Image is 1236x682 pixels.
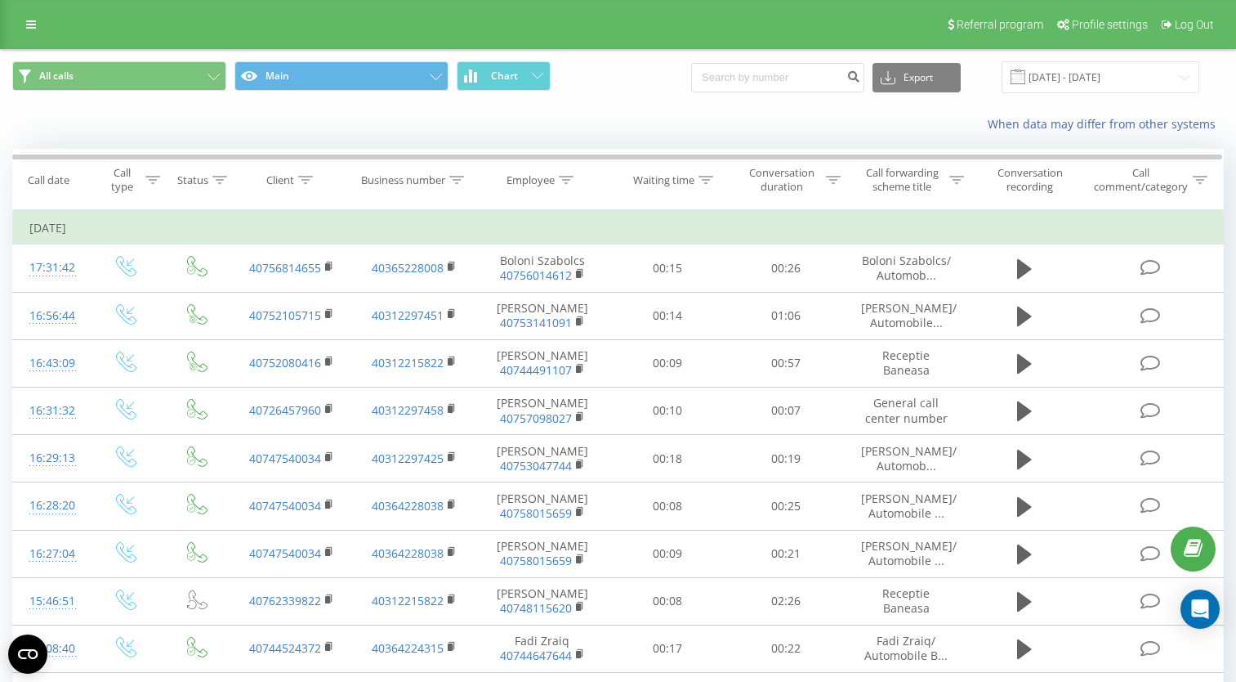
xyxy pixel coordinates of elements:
span: Profile settings [1072,18,1148,31]
div: 16:31:32 [29,395,72,427]
a: 40365228008 [372,260,444,276]
a: 40744647644 [500,648,572,663]
td: 00:17 [609,625,727,672]
div: Open Intercom Messenger [1180,590,1220,629]
div: Call forwarding scheme title [859,166,945,194]
td: 00:19 [726,435,845,482]
td: [PERSON_NAME] [476,435,609,482]
td: 00:07 [726,387,845,434]
a: 40747540034 [249,451,321,466]
span: All calls [39,70,74,83]
span: Chart [491,70,518,82]
button: Export [872,63,961,92]
div: 17:31:42 [29,252,72,284]
a: 40364228038 [372,545,444,561]
td: 00:08 [609,482,727,530]
td: Boloni Szabolcs [476,245,609,292]
span: Referral program [957,18,1043,31]
div: Employee [506,173,555,187]
div: Call comment/category [1093,166,1189,194]
div: 16:56:44 [29,300,72,332]
a: 40753047744 [500,458,572,473]
div: 15:08:40 [29,633,72,665]
a: When data may differ from other systems [988,116,1224,132]
div: Waiting time [633,173,694,187]
td: General call center number [845,387,967,434]
td: [PERSON_NAME] [476,292,609,339]
td: Receptie Baneasa [845,339,967,387]
td: 00:09 [609,339,727,387]
td: 00:22 [726,625,845,672]
div: 15:46:51 [29,586,72,617]
span: Log Out [1175,18,1214,31]
td: 00:09 [609,530,727,577]
td: 00:08 [609,577,727,625]
td: 00:14 [609,292,727,339]
td: [PERSON_NAME] [476,339,609,387]
a: 40744491107 [500,362,572,378]
a: 40312215822 [372,593,444,608]
a: 40758015659 [500,553,572,568]
td: [PERSON_NAME] [476,530,609,577]
a: 40747540034 [249,498,321,514]
a: 40747540034 [249,545,321,561]
a: 40364228038 [372,498,444,514]
td: [DATE] [13,212,1224,245]
div: 16:43:09 [29,348,72,379]
td: 00:18 [609,435,727,482]
button: Main [234,61,448,91]
td: 00:57 [726,339,845,387]
div: Call type [103,166,141,194]
input: Search by number [691,63,864,92]
td: 00:15 [609,245,727,292]
td: 00:26 [726,245,845,292]
div: Conversation duration [741,166,822,194]
td: [PERSON_NAME] [476,387,609,434]
td: 01:06 [726,292,845,339]
td: [PERSON_NAME] [476,482,609,530]
button: All calls [12,61,226,91]
a: 40752080416 [249,355,321,370]
span: Fadi Zraiq/ Automobile B... [864,633,948,663]
td: 00:21 [726,530,845,577]
a: 40752105715 [249,307,321,323]
td: Receptie Baneasa [845,577,967,625]
button: Chart [457,61,551,91]
td: 02:26 [726,577,845,625]
span: [PERSON_NAME]/ Automobile... [861,300,957,330]
div: 16:28:20 [29,490,72,522]
div: Conversation recording [983,166,1078,194]
a: 40748115620 [500,600,572,616]
div: Client [266,173,294,187]
div: Call date [28,173,69,187]
a: 40312297458 [372,402,444,418]
span: [PERSON_NAME]/ Automobile ... [861,491,957,521]
a: 40312215822 [372,355,444,370]
div: Status [177,173,208,187]
a: 40757098027 [500,411,572,426]
span: [PERSON_NAME]/ Automob... [861,443,957,473]
td: Fadi Zraiq [476,625,609,672]
a: 40312297451 [372,307,444,323]
a: 40762339822 [249,593,321,608]
td: 00:10 [609,387,727,434]
td: 00:25 [726,482,845,530]
a: 40756814655 [249,260,321,276]
a: 40758015659 [500,505,572,521]
span: [PERSON_NAME]/ Automobile ... [861,538,957,568]
span: Boloni Szabolcs/ Automob... [862,253,951,283]
a: 40364224315 [372,640,444,656]
div: 16:29:13 [29,442,72,474]
td: [PERSON_NAME] [476,577,609,625]
div: 16:27:04 [29,538,72,570]
a: 40744524372 [249,640,321,656]
div: Business number [361,173,445,187]
a: 40726457960 [249,402,321,418]
a: 40756014612 [500,267,572,283]
a: 40312297425 [372,451,444,466]
a: 40753141091 [500,315,572,330]
button: Open CMP widget [8,635,47,674]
